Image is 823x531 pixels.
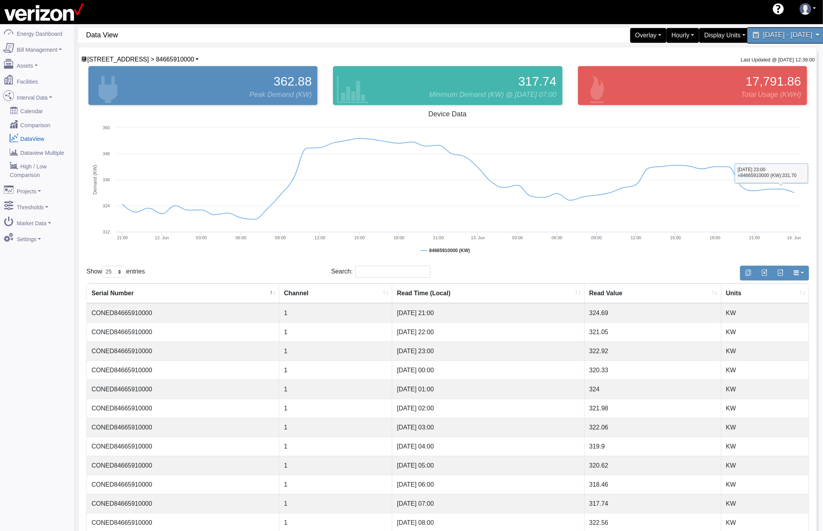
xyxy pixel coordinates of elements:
[331,266,430,278] label: Search:
[196,235,207,240] text: 03:00
[279,456,392,475] td: 1
[585,322,721,342] td: 321.05
[279,361,392,380] td: 1
[585,399,721,418] td: 321.98
[721,284,809,303] th: Units : activate to sort column ascending
[746,72,801,91] span: 17,791.86
[87,437,279,456] td: CONED84665910000
[279,475,392,494] td: 1
[355,266,430,278] input: Search:
[392,399,585,418] td: [DATE] 02:00
[117,235,128,240] text: 21:00
[392,380,585,399] td: [DATE] 01:00
[103,151,110,156] text: 348
[512,235,523,240] text: 03:00
[772,266,788,280] button: Generate PDF
[87,284,279,303] th: Serial Number : activate to sort column descending
[279,437,392,456] td: 1
[428,110,467,118] tspan: Device Data
[273,72,312,91] span: 362.88
[279,494,392,513] td: 1
[392,418,585,437] td: [DATE] 03:00
[315,235,326,240] text: 12:00
[585,437,721,456] td: 319.9
[433,235,444,240] text: 21:00
[471,235,485,240] tspan: 13. Jun
[103,125,110,130] text: 360
[756,266,772,280] button: Export to Excel
[279,322,392,342] td: 1
[87,303,279,322] td: CONED84665910000
[87,322,279,342] td: CONED84665910000
[721,361,809,380] td: KW
[354,235,365,240] text: 15:00
[102,266,126,278] select: Showentries
[429,248,470,253] tspan: 84665910000 (KW)
[721,303,809,322] td: KW
[585,380,721,399] td: 324
[87,494,279,513] td: CONED84665910000
[236,235,247,240] text: 06:00
[721,456,809,475] td: KW
[585,284,721,303] th: Read Value : activate to sort column ascending
[699,28,750,43] div: Display Units
[279,380,392,399] td: 1
[788,266,809,280] button: Show/Hide Columns
[392,437,585,456] td: [DATE] 04:00
[585,303,721,322] td: 324.69
[585,418,721,437] td: 322.06
[87,380,279,399] td: CONED84665910000
[721,399,809,418] td: KW
[740,266,756,280] button: Copy to clipboard
[429,89,557,100] span: Minimum Demand (KW) @ [DATE] 07:00
[591,235,602,240] text: 09:00
[721,475,809,494] td: KW
[392,284,585,303] th: Read Time (Local) : activate to sort column ascending
[392,475,585,494] td: [DATE] 06:00
[630,28,666,43] div: Overlay
[87,399,279,418] td: CONED84665910000
[87,475,279,494] td: CONED84665910000
[279,303,392,322] td: 1
[87,456,279,475] td: CONED84665910000
[552,235,562,240] text: 06:00
[392,361,585,380] td: [DATE] 00:00
[86,266,145,278] label: Show entries
[749,235,760,240] text: 21:00
[392,456,585,475] td: [DATE] 05:00
[103,230,110,234] text: 312
[721,322,809,342] td: KW
[800,3,811,15] img: user-3.svg
[92,165,98,195] tspan: Demand (KW)
[787,235,801,240] tspan: 14. Jun
[585,475,721,494] td: 318.46
[87,342,279,361] td: CONED84665910000
[721,494,809,513] td: KW
[103,203,110,208] text: 324
[670,235,681,240] text: 15:00
[87,361,279,380] td: CONED84665910000
[279,284,392,303] th: Channel : activate to sort column ascending
[585,342,721,361] td: 322.92
[721,342,809,361] td: KW
[394,235,405,240] text: 18:00
[741,89,801,100] span: Total Usage (KWH)
[86,28,452,42] span: Data View
[741,57,815,63] small: Last Updated @ [DATE] 12:39:00
[721,437,809,456] td: KW
[155,235,169,240] tspan: 12. Jun
[87,418,279,437] td: CONED84665910000
[392,303,585,322] td: [DATE] 21:00
[666,28,699,43] div: Hourly
[392,322,585,342] td: [DATE] 22:00
[585,361,721,380] td: 320.33
[710,235,721,240] text: 18:00
[279,399,392,418] td: 1
[279,418,392,437] td: 1
[585,456,721,475] td: 320.62
[81,56,199,63] a: [STREET_ADDRESS] > 84665910000
[87,56,194,63] span: Device List
[585,494,721,513] td: 317.74
[631,235,641,240] text: 12:00
[518,72,557,91] span: 317.74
